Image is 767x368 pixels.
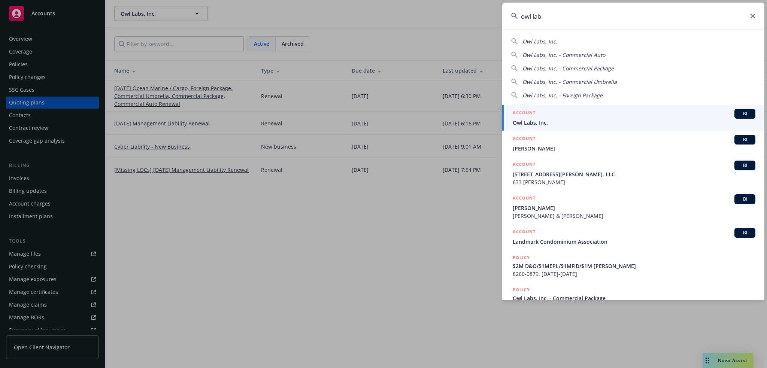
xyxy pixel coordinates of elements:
[737,136,752,143] span: BI
[513,178,755,186] span: 633 [PERSON_NAME]
[513,270,755,278] span: 8260-0879, [DATE]-[DATE]
[522,38,557,45] span: Owl Labs, Inc.
[522,78,617,85] span: Owl Labs, Inc. - Commercial Umbrella
[513,135,536,144] h5: ACCOUNT
[502,190,764,224] a: ACCOUNTBI[PERSON_NAME][PERSON_NAME] & [PERSON_NAME]
[513,161,536,170] h5: ACCOUNT
[737,229,752,236] span: BI
[502,250,764,282] a: POLICY$2M D&O/$1MEPL/$1MFID/$1M [PERSON_NAME]8260-0879, [DATE]-[DATE]
[513,170,755,178] span: [STREET_ADDRESS][PERSON_NAME], LLC
[502,131,764,156] a: ACCOUNTBI[PERSON_NAME]
[513,194,536,203] h5: ACCOUNT
[522,92,603,99] span: Owl Labs, Inc. - Foreign Package
[513,254,530,261] h5: POLICY
[513,119,755,127] span: Owl Labs, Inc.
[513,212,755,220] span: [PERSON_NAME] & [PERSON_NAME]
[737,110,752,117] span: BI
[502,224,764,250] a: ACCOUNTBILandmark Condominium Association
[502,156,764,190] a: ACCOUNTBI[STREET_ADDRESS][PERSON_NAME], LLC633 [PERSON_NAME]
[502,282,764,314] a: POLICYOwl Labs, Inc. - Commercial Package
[502,105,764,131] a: ACCOUNTBIOwl Labs, Inc.
[513,238,755,246] span: Landmark Condominium Association
[737,162,752,169] span: BI
[513,286,530,294] h5: POLICY
[737,196,752,203] span: BI
[513,109,536,118] h5: ACCOUNT
[502,3,764,30] input: Search...
[513,228,536,237] h5: ACCOUNT
[513,204,755,212] span: [PERSON_NAME]
[513,294,755,302] span: Owl Labs, Inc. - Commercial Package
[513,262,755,270] span: $2M D&O/$1MEPL/$1MFID/$1M [PERSON_NAME]
[513,145,755,152] span: [PERSON_NAME]
[522,65,614,72] span: Owl Labs, Inc. - Commercial Package
[522,51,605,58] span: Owl Labs, Inc. - Commercial Auto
